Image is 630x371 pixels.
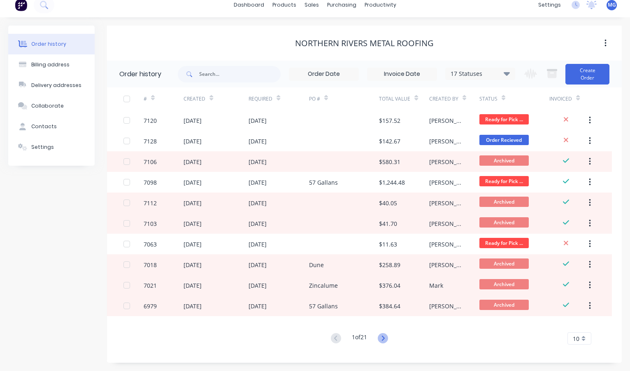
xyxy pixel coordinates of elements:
div: Total Value [379,95,410,103]
div: [DATE] [184,219,202,228]
div: [PERSON_NAME] [429,116,463,125]
div: [DATE] [184,281,202,290]
div: 7106 [144,157,157,166]
div: Billing address [31,61,70,68]
div: $40.05 [379,199,397,207]
div: Northern Rivers Metal Roofing [295,38,434,48]
div: 57 Gallans [309,178,338,187]
div: [DATE] [249,178,267,187]
div: $580.31 [379,157,400,166]
span: Order Recieved [479,135,529,145]
span: Archived [479,155,529,166]
button: Collaborate [8,96,95,116]
div: Invoiced [549,95,572,103]
div: 7120 [144,116,157,125]
span: Archived [479,217,529,228]
div: [DATE] [249,281,267,290]
div: [DATE] [249,199,267,207]
div: 6979 [144,302,157,310]
div: PO # [309,87,379,110]
div: [PERSON_NAME] [429,261,463,269]
span: Archived [479,197,529,207]
div: Settings [31,143,54,151]
div: Mark [429,281,443,290]
div: 17 Statuses [446,69,515,78]
input: Order Date [289,68,358,80]
div: [PERSON_NAME] [429,157,463,166]
div: 57 Gallans [309,302,338,310]
div: [PERSON_NAME] [429,302,463,310]
div: [DATE] [184,199,202,207]
div: [PERSON_NAME] [429,199,463,207]
div: $384.64 [379,302,400,310]
span: Ready for Pick ... [479,176,529,186]
div: PO # [309,95,320,103]
div: Order history [119,69,161,79]
div: [DATE] [249,157,267,166]
div: [DATE] [249,302,267,310]
div: [DATE] [249,116,267,125]
span: Ready for Pick ... [479,238,529,248]
div: Invoiced [549,87,589,110]
span: Archived [479,300,529,310]
div: 7063 [144,240,157,249]
div: $41.70 [379,219,397,228]
div: [DATE] [249,261,267,269]
span: Archived [479,279,529,289]
button: Contacts [8,116,95,137]
div: [DATE] [184,178,202,187]
div: [DATE] [249,219,267,228]
div: Collaborate [31,102,64,110]
div: 7018 [144,261,157,269]
div: 1 of 21 [352,333,367,345]
div: Order history [31,40,66,48]
div: Created [184,87,249,110]
input: Invoice Date [367,68,437,80]
div: Required [249,95,272,103]
button: Create Order [565,64,609,85]
button: Settings [8,137,95,157]
button: Delivery addresses [8,75,95,96]
div: [DATE] [249,240,267,249]
div: $258.89 [379,261,400,269]
div: Dune [309,261,324,269]
div: Zincalume [309,281,338,290]
input: Search... [199,66,281,82]
div: [PERSON_NAME] [429,240,463,249]
div: Status [479,95,497,103]
div: Required [249,87,309,110]
div: [PERSON_NAME] [429,178,463,187]
div: Created By [429,95,458,103]
span: Archived [479,258,529,269]
span: 10 [573,334,579,343]
div: [DATE] [184,116,202,125]
div: $376.04 [379,281,400,290]
div: 7103 [144,219,157,228]
div: [DATE] [184,261,202,269]
div: 7098 [144,178,157,187]
div: 7128 [144,137,157,146]
div: $142.67 [379,137,400,146]
div: Total Value [379,87,429,110]
div: [PERSON_NAME] [429,219,463,228]
div: [DATE] [184,240,202,249]
div: # [144,95,147,103]
button: Order history [8,34,95,54]
div: $1,244.48 [379,178,405,187]
div: Contacts [31,123,57,130]
div: [DATE] [184,302,202,310]
div: # [144,87,184,110]
div: 7112 [144,199,157,207]
span: Ready for Pick ... [479,114,529,124]
span: MG [608,1,616,9]
div: $157.52 [379,116,400,125]
div: Status [479,87,550,110]
div: [DATE] [249,137,267,146]
button: Billing address [8,54,95,75]
div: Delivery addresses [31,82,81,89]
div: [DATE] [184,137,202,146]
div: [PERSON_NAME] [429,137,463,146]
div: [DATE] [184,157,202,166]
div: Created [184,95,205,103]
div: Created By [429,87,479,110]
